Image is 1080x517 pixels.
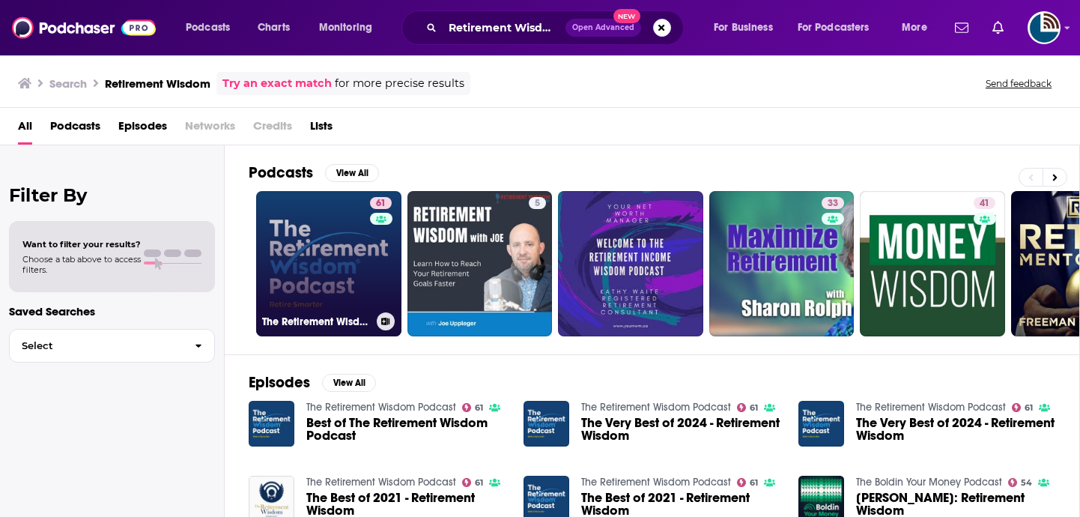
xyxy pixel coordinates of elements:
span: Want to filter your results? [22,239,141,250]
h2: Podcasts [249,163,313,182]
a: Episodes [118,114,167,145]
span: 61 [376,196,386,211]
span: 61 [1025,405,1033,411]
input: Search podcasts, credits, & more... [443,16,565,40]
a: 41 [860,191,1005,336]
span: 54 [1021,480,1032,486]
button: open menu [703,16,792,40]
a: The Retirement Wisdom Podcast [581,401,731,414]
h2: Filter By [9,184,215,206]
span: Choose a tab above to access filters. [22,254,141,275]
span: 33 [828,196,838,211]
a: 54 [1008,478,1033,487]
span: 61 [475,480,483,486]
button: View All [325,164,379,182]
a: 5 [407,191,553,336]
a: All [18,114,32,145]
button: Show profile menu [1028,11,1061,44]
span: Select [10,341,183,351]
span: 5 [535,196,540,211]
button: Select [9,329,215,363]
button: Open AdvancedNew [565,19,641,37]
span: For Podcasters [798,17,870,38]
a: 33 [709,191,855,336]
a: 61 [370,197,392,209]
span: Networks [185,114,235,145]
span: Credits [253,114,292,145]
button: open menu [891,16,946,40]
a: The Boldin Your Money Podcast [856,476,1002,489]
span: 61 [475,405,483,411]
span: for more precise results [335,75,464,92]
img: Best of The Retirement Wisdom Podcast [249,401,294,447]
span: Logged in as tdunyak [1028,11,1061,44]
h3: Retirement Wisdom [105,76,210,91]
a: 5 [529,197,546,209]
a: 33 [822,197,844,209]
span: Charts [258,17,290,38]
a: 61 [462,403,484,412]
span: Podcasts [186,17,230,38]
a: The Best of 2021 - Retirement Wisdom [581,492,780,517]
div: Search podcasts, credits, & more... [416,10,698,45]
h3: Search [49,76,87,91]
a: Podcasts [50,114,100,145]
span: For Business [714,17,773,38]
a: 61 [737,478,759,487]
a: 61 [462,478,484,487]
span: 61 [750,405,758,411]
a: 61 [1012,403,1034,412]
span: More [902,17,927,38]
a: The Very Best of 2024 - Retirement Wisdom [581,417,780,442]
span: 41 [980,196,989,211]
button: open menu [175,16,249,40]
a: Show notifications dropdown [949,15,974,40]
a: Charts [248,16,299,40]
p: Saved Searches [9,304,215,318]
span: New [613,9,640,23]
img: User Profile [1028,11,1061,44]
a: Try an exact match [222,75,332,92]
a: PodcastsView All [249,163,379,182]
button: open menu [309,16,392,40]
a: 41 [974,197,995,209]
button: View All [322,374,376,392]
span: [PERSON_NAME]: Retirement Wisdom [856,492,1055,517]
a: 61The Retirement Wisdom Podcast [256,191,401,336]
img: The Very Best of 2024 - Retirement Wisdom [798,401,844,447]
a: 61 [737,403,759,412]
a: Best of The Retirement Wisdom Podcast [306,417,506,442]
a: The Retirement Wisdom Podcast [581,476,731,489]
h2: Episodes [249,373,310,392]
button: Send feedback [981,77,1056,90]
a: Lists [310,114,333,145]
span: 61 [750,480,758,486]
a: The Best of 2021 - Retirement Wisdom [306,492,506,517]
a: The Retirement Wisdom Podcast [856,401,1006,414]
a: EpisodesView All [249,373,376,392]
a: The Very Best of 2024 - Retirement Wisdom [856,417,1055,442]
a: Show notifications dropdown [986,15,1010,40]
button: open menu [788,16,891,40]
a: The Retirement Wisdom Podcast [306,401,456,414]
h3: The Retirement Wisdom Podcast [262,315,371,328]
img: The Very Best of 2024 - Retirement Wisdom [524,401,569,447]
img: Podchaser - Follow, Share and Rate Podcasts [12,13,156,42]
span: Open Advanced [572,24,634,31]
span: Monitoring [319,17,372,38]
a: The Retirement Wisdom Podcast [306,476,456,489]
a: Joe Casey: Retirement Wisdom [856,492,1055,517]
